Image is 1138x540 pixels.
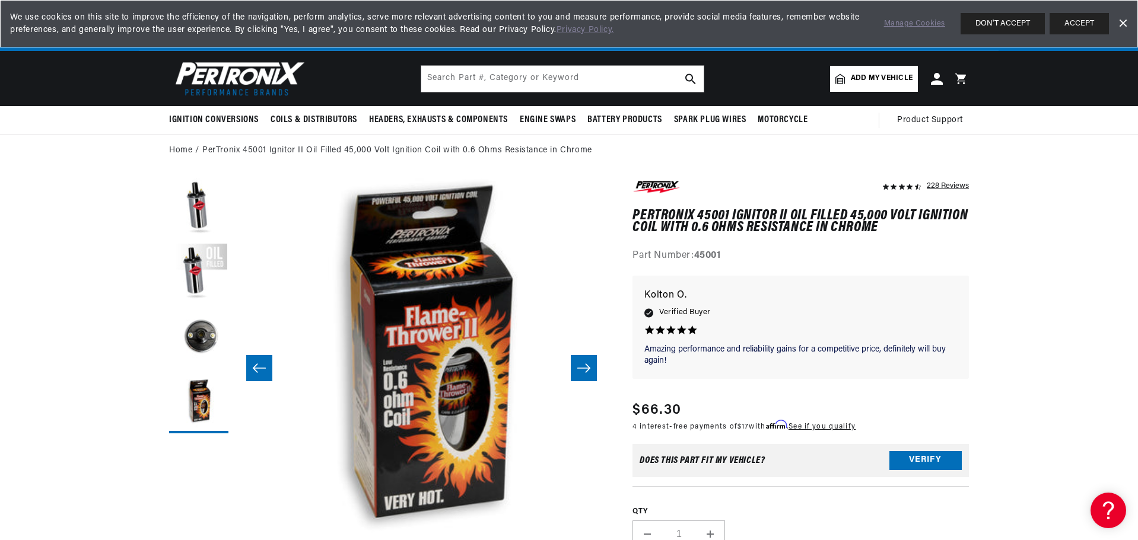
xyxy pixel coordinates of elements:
[202,144,592,157] a: PerTronix 45001 Ignitor II Oil Filled 45,000 Volt Ignition Coil with 0.6 Ohms Resistance in Chrome
[421,66,704,92] input: Search Part #, Category or Keyword
[587,114,662,126] span: Battery Products
[659,306,710,319] span: Verified Buyer
[369,114,508,126] span: Headers, Exhausts & Components
[169,144,192,157] a: Home
[851,73,913,84] span: Add my vehicle
[640,456,765,465] div: Does This part fit My vehicle?
[169,106,265,134] summary: Ignition Conversions
[169,114,259,126] span: Ignition Conversions
[668,106,752,134] summary: Spark Plug Wires
[738,423,749,430] span: $17
[694,251,721,260] strong: 45001
[246,355,272,381] button: Slide left
[897,114,963,127] span: Product Support
[265,106,363,134] summary: Coils & Distributors
[571,355,597,381] button: Slide right
[632,210,969,234] h1: PerTronix 45001 Ignitor II Oil Filled 45,000 Volt Ignition Coil with 0.6 Ohms Resistance in Chrome
[884,18,945,30] a: Manage Cookies
[363,106,514,134] summary: Headers, Exhausts & Components
[169,374,228,433] button: Load image 4 in gallery view
[632,507,969,517] label: QTY
[271,114,357,126] span: Coils & Distributors
[678,66,704,92] button: search button
[632,400,681,421] span: $66.30
[961,13,1045,34] button: DON'T ACCEPT
[169,178,228,238] button: Load image 1 in gallery view
[758,114,808,126] span: Motorcycle
[789,423,856,430] a: See if you qualify - Learn more about Affirm Financing (opens in modal)
[644,344,957,367] p: Amazing performance and reliability gains for a competitive price, definitely will buy again!
[632,248,969,264] div: Part Number:
[581,106,668,134] summary: Battery Products
[897,106,969,135] summary: Product Support
[10,11,867,36] span: We use cookies on this site to improve the efficiency of the navigation, perform analytics, serve...
[927,178,969,193] div: 228 Reviews
[169,58,306,99] img: Pertronix
[889,451,962,470] button: Verify
[1114,15,1131,33] a: Dismiss Banner
[752,106,813,134] summary: Motorcycle
[632,421,856,432] p: 4 interest-free payments of with .
[169,144,969,157] nav: breadcrumbs
[1050,13,1109,34] button: ACCEPT
[169,244,228,303] button: Load image 2 in gallery view
[557,25,614,34] a: Privacy Policy.
[766,420,787,429] span: Affirm
[674,114,746,126] span: Spark Plug Wires
[644,287,957,304] p: Kolton O.
[514,106,581,134] summary: Engine Swaps
[169,309,228,368] button: Load image 3 in gallery view
[830,66,918,92] a: Add my vehicle
[520,114,576,126] span: Engine Swaps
